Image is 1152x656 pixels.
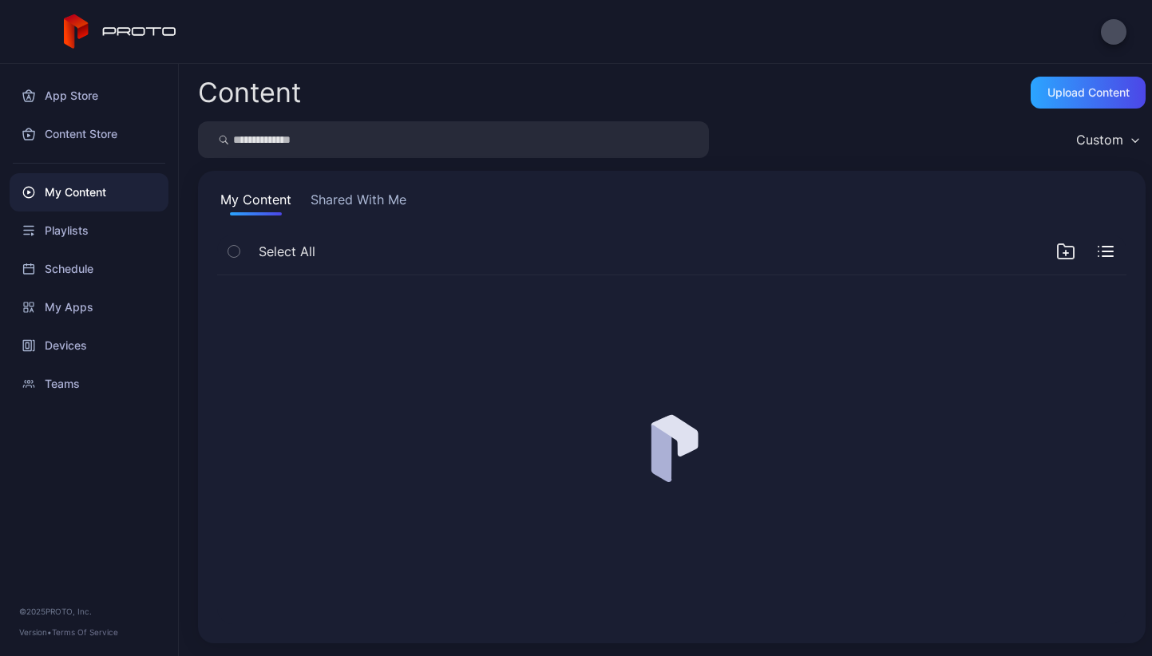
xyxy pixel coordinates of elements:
[10,365,168,403] a: Teams
[19,627,52,637] span: Version •
[1076,132,1123,148] div: Custom
[1031,77,1146,109] button: Upload Content
[1047,86,1130,99] div: Upload Content
[1068,121,1146,158] button: Custom
[10,173,168,211] a: My Content
[198,79,301,106] div: Content
[10,211,168,250] a: Playlists
[259,242,315,261] span: Select All
[52,627,118,637] a: Terms Of Service
[10,288,168,326] a: My Apps
[307,190,410,215] button: Shared With Me
[10,77,168,115] a: App Store
[10,326,168,365] a: Devices
[10,250,168,288] a: Schedule
[10,115,168,153] a: Content Store
[19,605,159,618] div: © 2025 PROTO, Inc.
[217,190,295,215] button: My Content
